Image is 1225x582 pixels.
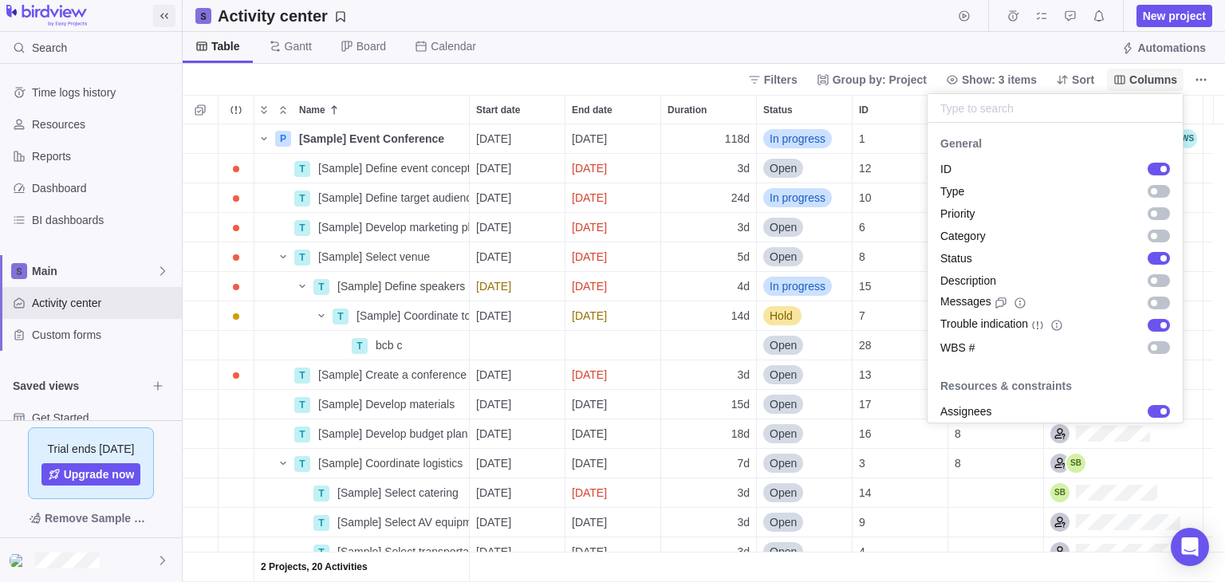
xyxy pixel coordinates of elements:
span: Type [940,183,964,199]
span: WBS # [940,340,975,356]
div: ID [928,158,1183,180]
span: General [928,136,995,151]
span: Resources & constraints [928,378,1085,394]
span: ID [940,161,951,177]
span: Description [940,273,996,289]
span: Columns [1107,69,1184,91]
span: Assignees [940,403,992,419]
div: Trouble indication [928,314,1183,336]
input: Type to search [928,94,1183,123]
div: Category [928,225,1183,247]
svg: info-description [1014,297,1026,309]
span: Category [940,228,986,244]
span: Status [940,250,972,266]
div: grid [928,123,1183,423]
div: Messages [928,292,1183,314]
div: Status [928,247,1183,269]
svg: info-description [1050,319,1063,332]
div: Assignees [928,400,1183,423]
span: Columns [1129,72,1177,88]
span: Trouble indication [940,316,1028,335]
div: Type [928,180,1183,203]
div: Description [928,269,1183,292]
div: WBS # [928,336,1183,359]
span: Priority [940,206,975,222]
span: Messages [940,293,991,313]
div: Priority [928,203,1183,225]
